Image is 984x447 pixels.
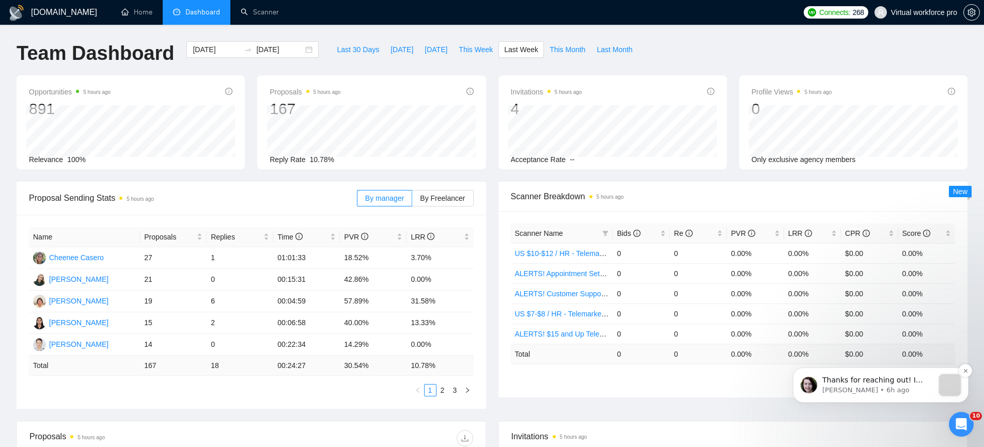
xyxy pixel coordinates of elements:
a: US $10-$12 / HR - Telemarketing [515,249,621,258]
td: 0.00% [407,269,473,291]
span: Time [277,233,302,241]
span: PVR [731,229,755,237]
span: This Month [550,44,585,55]
li: Previous Page [412,384,424,396]
td: 00:22:34 [273,334,340,356]
td: $0.00 [841,283,898,304]
button: This Month [544,41,591,58]
span: Last Week [504,44,538,55]
a: 2 [437,385,448,396]
span: Proposals [144,231,195,243]
span: PVR [344,233,368,241]
td: 0.00% [727,304,784,324]
li: 2 [436,384,449,396]
span: Invitations [511,86,582,98]
a: 1 [425,385,436,396]
td: Total [511,344,613,364]
td: 3.70% [407,247,473,269]
button: setting [963,4,980,21]
span: download [457,434,473,442]
div: 891 [29,99,111,119]
span: info-circle [948,88,955,95]
span: left [415,387,421,393]
td: $0.00 [841,243,898,263]
a: CCCheenee Casero [33,253,104,261]
td: 18.52% [340,247,407,269]
td: 00:06:58 [273,312,340,334]
time: 5 hours ago [804,89,832,95]
img: YB [33,273,46,286]
span: info-circle [466,88,474,95]
iframe: Intercom notifications message [777,302,984,419]
td: Total [29,356,140,376]
time: 5 hours ago [597,194,624,200]
img: CC [33,251,46,264]
td: 0.00% [727,263,784,283]
span: -- [570,155,574,164]
span: Reply Rate [270,155,305,164]
div: [PERSON_NAME] [49,295,108,307]
a: ALERTS! $15 and Up Telemarketing [515,330,631,338]
td: 00:15:31 [273,269,340,291]
span: Replies [211,231,261,243]
img: CS [33,338,46,351]
img: Profile image for Iryna [23,74,40,91]
td: 0.00% [898,263,955,283]
a: ALERTS! Customer Support USA [515,290,622,298]
td: 00:24:27 [273,356,340,376]
td: 14.29% [340,334,407,356]
span: info-circle [225,88,232,95]
span: info-circle [707,88,714,95]
span: Bids [617,229,640,237]
span: Profile Views [752,86,832,98]
img: upwork-logo.png [808,8,816,17]
td: 0 [670,324,727,344]
span: 100% [67,155,86,164]
button: Last 30 Days [331,41,385,58]
button: right [461,384,474,396]
a: AE[PERSON_NAME] [33,318,108,326]
td: 2 [207,312,273,334]
input: End date [256,44,303,55]
span: By Freelancer [420,194,465,202]
li: Next Page [461,384,474,396]
td: 0 [613,243,669,263]
span: Last Month [597,44,632,55]
p: Message from Iryna, sent 6h ago [45,83,157,92]
td: 21 [140,269,207,291]
span: Connects: [819,7,850,18]
span: Scanner Breakdown [511,190,956,203]
button: Last Month [591,41,638,58]
span: Only exclusive agency members [752,155,856,164]
span: filter [602,230,608,236]
span: info-circle [427,233,434,240]
time: 5 hours ago [314,89,341,95]
td: $0.00 [841,263,898,283]
td: 0.00% [407,334,473,356]
button: download [457,430,473,446]
th: Name [29,227,140,247]
td: 0 [670,283,727,304]
span: CPR [845,229,869,237]
td: 0 [613,344,669,364]
span: info-circle [361,233,368,240]
td: 19 [140,291,207,312]
td: 30.54 % [340,356,407,376]
img: logo [8,5,25,21]
button: left [412,384,424,396]
a: searchScanner [241,8,279,17]
td: 0.00% [898,243,955,263]
span: [DATE] [391,44,413,55]
td: 13.33% [407,312,473,334]
div: 167 [270,99,340,119]
span: info-circle [685,230,693,237]
button: [DATE] [385,41,419,58]
a: setting [963,8,980,17]
span: Acceptance Rate [511,155,566,164]
span: 10.78% [310,155,334,164]
span: By manager [365,194,404,202]
span: 10 [970,412,982,420]
span: Invitations [511,430,955,443]
time: 5 hours ago [77,435,105,440]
